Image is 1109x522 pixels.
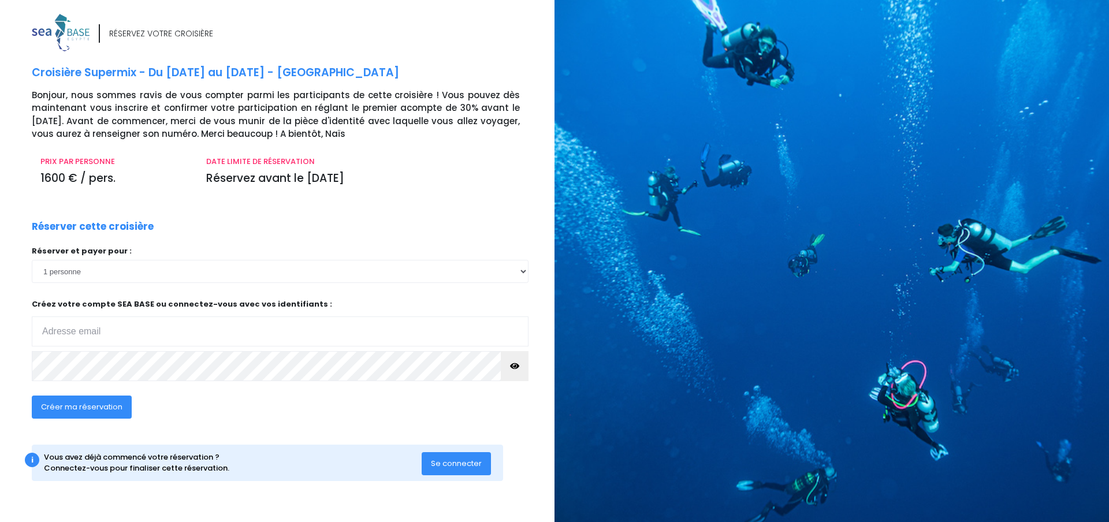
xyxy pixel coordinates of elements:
[41,401,122,412] span: Créer ma réservation
[40,170,189,187] p: 1600 € / pers.
[431,458,482,469] span: Se connecter
[32,89,546,141] p: Bonjour, nous sommes ravis de vous compter parmi les participants de cette croisière ! Vous pouve...
[32,14,90,51] img: logo_color1.png
[422,458,491,468] a: Se connecter
[32,219,154,234] p: Réserver cette croisière
[206,170,520,187] p: Réservez avant le [DATE]
[32,245,529,257] p: Réserver et payer pour :
[40,156,189,167] p: PRIX PAR PERSONNE
[109,28,213,40] div: RÉSERVEZ VOTRE CROISIÈRE
[32,316,529,346] input: Adresse email
[44,452,422,474] div: Vous avez déjà commencé votre réservation ? Connectez-vous pour finaliser cette réservation.
[206,156,520,167] p: DATE LIMITE DE RÉSERVATION
[422,452,491,475] button: Se connecter
[32,396,132,419] button: Créer ma réservation
[25,453,39,467] div: i
[32,299,529,346] p: Créez votre compte SEA BASE ou connectez-vous avec vos identifiants :
[32,65,546,81] p: Croisière Supermix - Du [DATE] au [DATE] - [GEOGRAPHIC_DATA]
